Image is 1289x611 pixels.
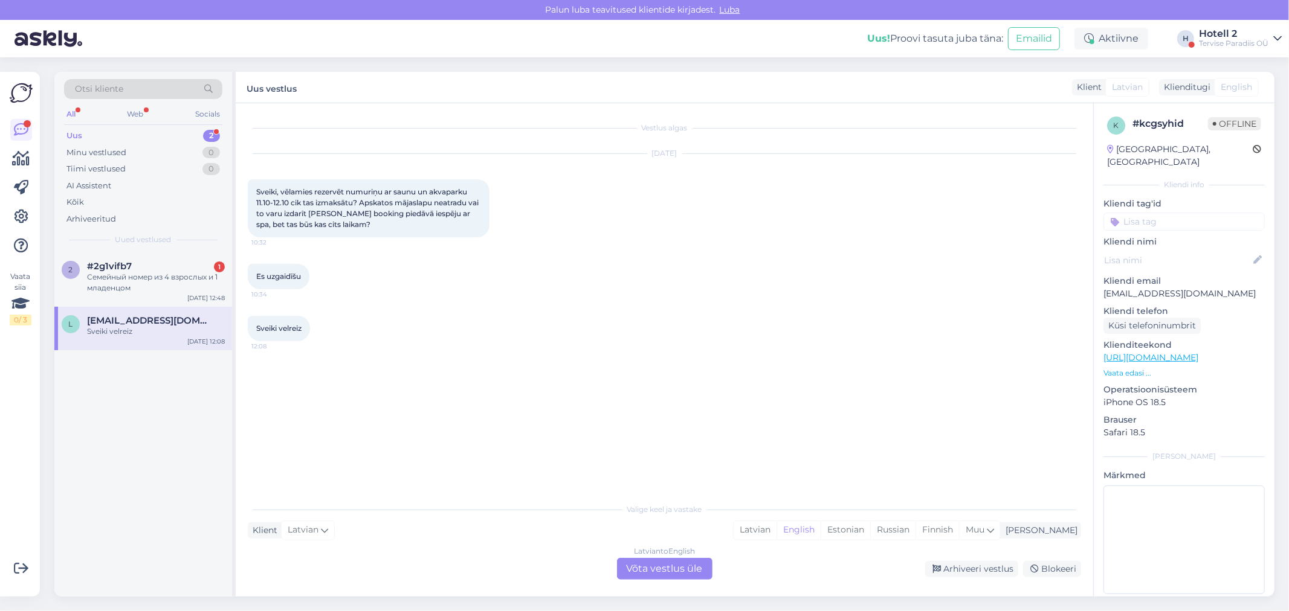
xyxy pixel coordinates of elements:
div: English [777,521,821,539]
span: Sveiki velreiz [256,324,302,333]
img: Askly Logo [10,82,33,104]
span: Latvian [1112,81,1143,94]
div: Vestlus algas [248,123,1081,133]
div: Klient [1072,81,1102,94]
span: 10:32 [251,238,297,247]
div: Minu vestlused [66,147,126,159]
div: 0 / 3 [10,315,31,325]
div: Finnish [916,521,959,539]
span: 10:34 [251,290,297,299]
p: Kliendi email [1103,275,1265,287]
div: Arhiveeri vestlus [925,561,1018,577]
p: Safari 18.5 [1103,426,1265,439]
input: Lisa nimi [1104,254,1251,267]
div: Latvian to English [634,546,695,557]
p: Märkmed [1103,469,1265,482]
span: #2g1vifb7 [87,261,132,272]
label: Uus vestlus [247,79,297,95]
div: Uus [66,130,82,142]
div: 1 [214,261,225,272]
div: [GEOGRAPHIC_DATA], [GEOGRAPHIC_DATA] [1107,143,1253,168]
div: Tiimi vestlused [66,163,126,175]
div: Socials [193,106,222,122]
p: Vaata edasi ... [1103,368,1265,379]
div: Kõik [66,196,84,208]
div: H [1177,30,1194,47]
span: Latvian [288,523,318,537]
span: Offline [1208,117,1261,130]
span: Luba [716,4,744,15]
div: [PERSON_NAME] [1001,524,1077,537]
div: Kliendi info [1103,179,1265,190]
span: Uued vestlused [115,234,172,245]
span: l [69,319,73,328]
div: Valige keel ja vastake [248,504,1081,515]
div: [DATE] [248,148,1081,159]
div: Estonian [821,521,870,539]
p: Kliendi tag'id [1103,197,1265,210]
p: [EMAIL_ADDRESS][DOMAIN_NAME] [1103,287,1265,300]
div: Küsi telefoninumbrit [1103,318,1201,334]
div: Latvian [734,521,777,539]
div: Web [125,106,146,122]
p: Klienditeekond [1103,339,1265,351]
div: 2 [203,130,220,142]
div: Proovi tasuta juba täna: [867,31,1003,46]
span: English [1221,81,1252,94]
span: Otsi kliente [75,83,123,95]
p: Kliendi telefon [1103,305,1265,318]
a: Hotell 2Tervise Paradiis OÜ [1199,29,1282,48]
div: Hotell 2 [1199,29,1268,39]
div: # kcgsyhid [1132,117,1208,131]
span: 2 [69,265,73,274]
div: Blokeeri [1023,561,1081,577]
div: AI Assistent [66,180,111,192]
div: Семейный номер из 4 взрослых и 1 младенцом [87,272,225,293]
p: iPhone OS 18.5 [1103,396,1265,409]
div: [PERSON_NAME] [1103,451,1265,462]
span: lauma.k2@inbox.lv [87,315,213,326]
div: 0 [202,163,220,175]
div: [DATE] 12:48 [187,293,225,302]
p: Brauser [1103,414,1265,426]
span: Muu [966,524,984,535]
span: 12:08 [251,342,297,351]
span: k [1114,121,1119,130]
div: Tervise Paradiis OÜ [1199,39,1268,48]
div: All [64,106,78,122]
div: Klient [248,524,277,537]
a: [URL][DOMAIN_NAME] [1103,352,1198,363]
div: Russian [870,521,916,539]
div: Aktiivne [1074,28,1148,50]
button: Emailid [1008,27,1060,50]
div: Võta vestlus üle [617,558,712,580]
div: [DATE] 12:08 [187,337,225,346]
div: Arhiveeritud [66,213,116,225]
b: Uus! [867,33,890,44]
div: Klienditugi [1159,81,1210,94]
div: 0 [202,147,220,159]
p: Operatsioonisüsteem [1103,383,1265,396]
input: Lisa tag [1103,213,1265,231]
div: Sveiki velreiz [87,326,225,337]
span: Es uzgaidīšu [256,272,301,281]
span: Sveiki, vēlamies rezervēt numuriņu ar saunu un akvaparku 11.10-12.10 cik tas izmaksātu? Apskatos ... [256,187,480,229]
div: Vaata siia [10,271,31,325]
p: Kliendi nimi [1103,235,1265,248]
